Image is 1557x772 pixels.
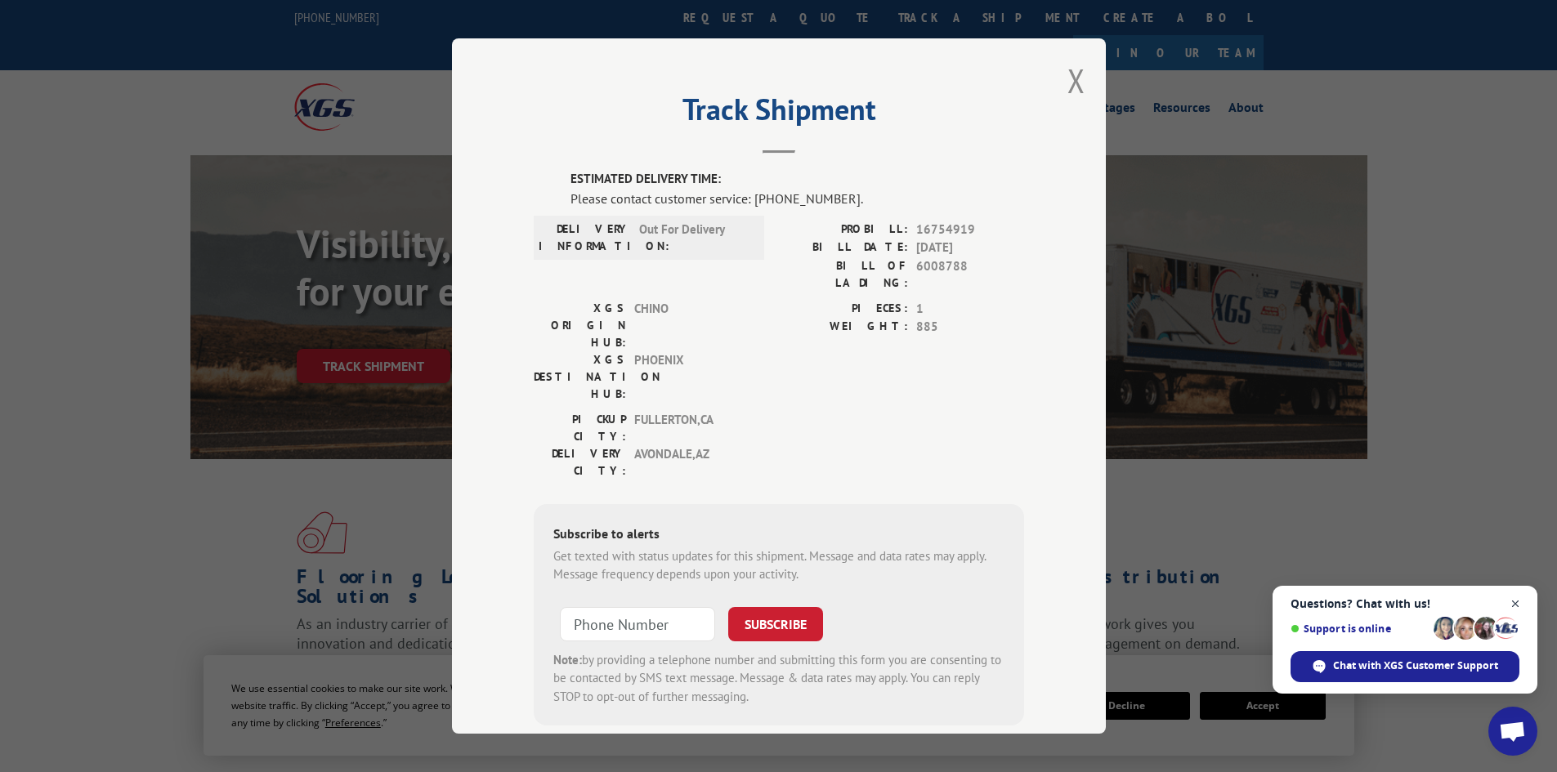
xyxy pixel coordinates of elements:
span: 1 [916,300,1024,319]
span: Chat with XGS Customer Support [1291,651,1519,682]
div: Subscribe to alerts [553,524,1004,547]
input: Phone Number [560,607,715,641]
label: PICKUP CITY: [534,411,626,445]
strong: Note: [553,652,582,667]
span: FULLERTON , CA [634,411,745,445]
label: BILL OF LADING: [779,257,908,292]
label: PIECES: [779,300,908,319]
label: XGS ORIGIN HUB: [534,300,626,351]
span: 16754919 [916,221,1024,239]
label: ESTIMATED DELIVERY TIME: [570,170,1024,189]
span: 885 [916,318,1024,337]
div: Get texted with status updates for this shipment. Message and data rates may apply. Message frequ... [553,547,1004,584]
span: Out For Delivery [639,221,749,255]
label: DELIVERY INFORMATION: [539,221,631,255]
span: Chat with XGS Customer Support [1333,658,1498,673]
span: AVONDALE , AZ [634,445,745,480]
label: XGS DESTINATION HUB: [534,351,626,403]
div: by providing a telephone number and submitting this form you are consenting to be contacted by SM... [553,651,1004,707]
label: PROBILL: [779,221,908,239]
span: Questions? Chat with us! [1291,597,1519,610]
span: PHOENIX [634,351,745,403]
span: CHINO [634,300,745,351]
a: Open chat [1488,707,1537,756]
label: BILL DATE: [779,239,908,257]
div: Please contact customer service: [PHONE_NUMBER]. [570,189,1024,208]
span: Support is online [1291,623,1428,635]
button: SUBSCRIBE [728,607,823,641]
span: 6008788 [916,257,1024,292]
button: Close modal [1067,59,1085,102]
h2: Track Shipment [534,98,1024,129]
label: DELIVERY CITY: [534,445,626,480]
label: WEIGHT: [779,318,908,337]
span: [DATE] [916,239,1024,257]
